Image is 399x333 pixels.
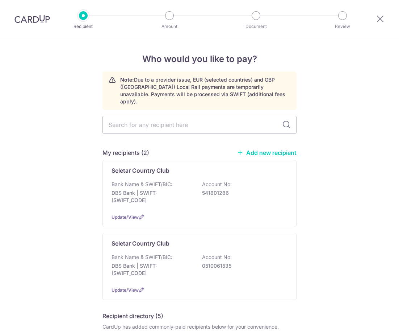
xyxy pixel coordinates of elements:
p: Document [229,23,283,30]
h5: Recipient directory (5) [102,312,163,320]
strong: Note: [120,77,134,83]
div: CardUp has added commonly-paid recipients below for your convenience. [102,323,297,330]
a: Update/View [112,287,139,293]
p: DBS Bank | SWIFT: [SWIFT_CODE] [112,262,193,277]
h5: My recipients (2) [102,148,149,157]
p: Account No: [202,181,232,188]
p: Bank Name & SWIFT/BIC: [112,181,172,188]
iframe: Opens a widget where you can find more information [353,311,392,329]
p: Due to a provider issue, EUR (selected countries) and GBP ([GEOGRAPHIC_DATA]) Local Rail payments... [120,76,290,105]
a: Add new recipient [237,149,297,156]
a: Update/View [112,214,139,220]
h4: Who would you like to pay? [102,53,297,66]
p: Seletar Country Club [112,239,169,248]
p: DBS Bank | SWIFT: [SWIFT_CODE] [112,189,193,204]
img: CardUp [14,15,50,23]
p: Amount [143,23,196,30]
p: Account No: [202,254,232,261]
p: Seletar Country Club [112,166,169,175]
p: 541801286 [202,189,283,197]
p: Review [316,23,369,30]
input: Search for any recipient here [102,116,297,134]
p: Recipient [56,23,110,30]
p: 0510061535 [202,262,283,270]
p: Bank Name & SWIFT/BIC: [112,254,172,261]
